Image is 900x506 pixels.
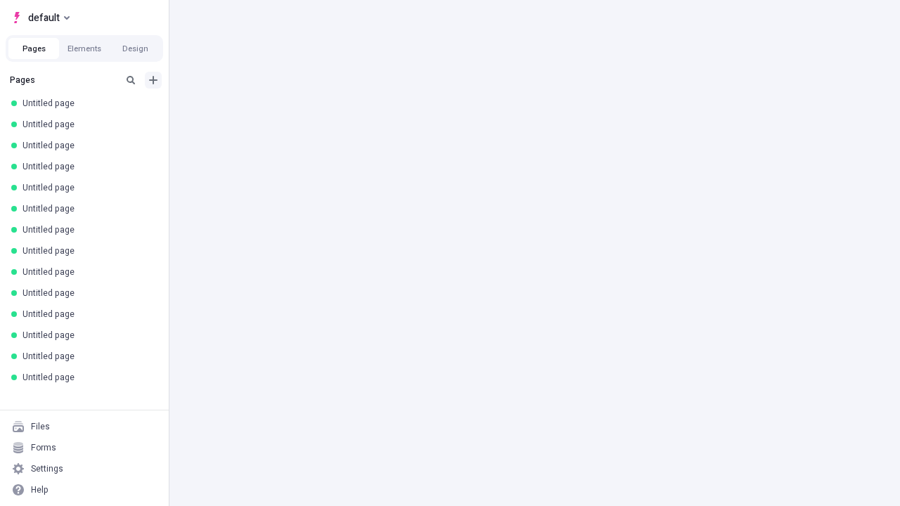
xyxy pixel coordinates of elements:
[22,140,152,151] div: Untitled page
[31,442,56,453] div: Forms
[22,245,152,257] div: Untitled page
[22,203,152,214] div: Untitled page
[22,182,152,193] div: Untitled page
[6,7,75,28] button: Select site
[31,463,63,474] div: Settings
[22,309,152,320] div: Untitled page
[28,9,60,26] span: default
[22,287,152,299] div: Untitled page
[59,38,110,59] button: Elements
[22,351,152,362] div: Untitled page
[22,372,152,383] div: Untitled page
[22,224,152,235] div: Untitled page
[145,72,162,89] button: Add new
[22,330,152,341] div: Untitled page
[110,38,160,59] button: Design
[22,119,152,130] div: Untitled page
[22,266,152,278] div: Untitled page
[31,421,50,432] div: Files
[8,38,59,59] button: Pages
[22,161,152,172] div: Untitled page
[31,484,49,495] div: Help
[10,74,117,86] div: Pages
[22,98,152,109] div: Untitled page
